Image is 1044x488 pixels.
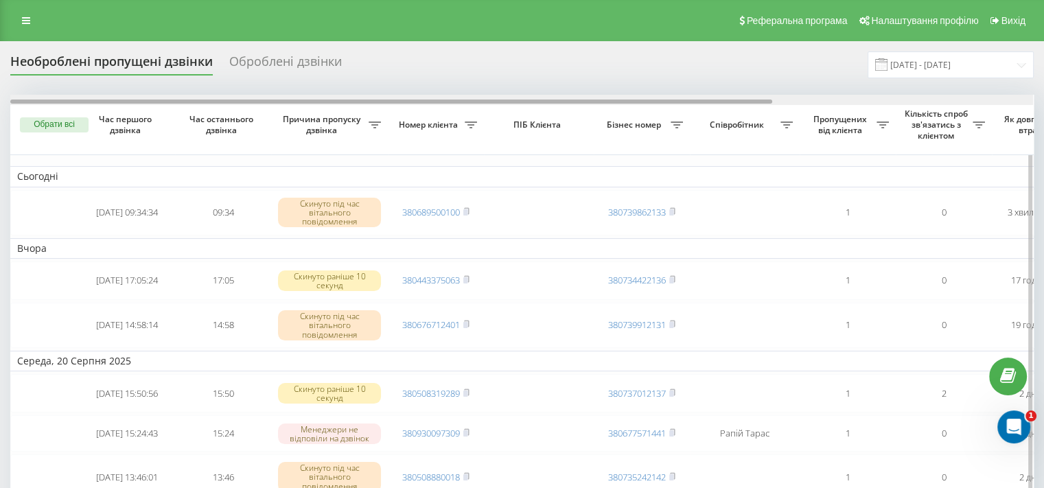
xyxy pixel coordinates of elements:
a: 380739912131 [608,318,666,331]
td: 0 [896,303,992,348]
iframe: Intercom live chat [997,410,1030,443]
span: Співробітник [697,119,780,130]
a: 380735242142 [608,471,666,483]
div: Необроблені пропущені дзвінки [10,54,213,75]
button: Обрати всі [20,117,89,132]
a: 380739862133 [608,206,666,218]
td: 0 [896,190,992,235]
td: 1 [800,415,896,452]
span: Вихід [1001,15,1025,26]
span: Номер клієнта [395,119,465,130]
td: 09:34 [175,190,271,235]
td: [DATE] 17:05:24 [79,262,175,300]
span: Пропущених від клієнта [807,114,877,135]
a: 380734422136 [608,274,666,286]
span: 1 [1025,410,1036,421]
td: 14:58 [175,303,271,348]
div: Менеджери не відповіли на дзвінок [278,423,381,444]
div: Скинуто під час вітального повідомлення [278,198,381,228]
td: 2 [896,374,992,413]
span: Причина пропуску дзвінка [278,114,369,135]
div: Скинуто раніше 10 секунд [278,270,381,291]
span: Налаштування профілю [871,15,978,26]
td: 15:50 [175,374,271,413]
div: Скинуто під час вітального повідомлення [278,310,381,340]
a: 380443375063 [402,274,460,286]
td: 0 [896,262,992,300]
td: [DATE] 09:34:34 [79,190,175,235]
span: Час першого дзвінка [90,114,164,135]
td: 1 [800,262,896,300]
td: 1 [800,374,896,413]
a: 380930097309 [402,427,460,439]
td: [DATE] 15:24:43 [79,415,175,452]
td: 0 [896,415,992,452]
div: Скинуто раніше 10 секунд [278,383,381,404]
td: Рапій Тарас [690,415,800,452]
span: Реферальна програма [747,15,848,26]
a: 380677571441 [608,427,666,439]
td: 17:05 [175,262,271,300]
span: Час останнього дзвінка [186,114,260,135]
a: 380689500100 [402,206,460,218]
td: [DATE] 15:50:56 [79,374,175,413]
a: 380737012137 [608,387,666,399]
td: 1 [800,303,896,348]
td: 1 [800,190,896,235]
span: Бізнес номер [601,119,671,130]
div: Оброблені дзвінки [229,54,342,75]
a: 380508319289 [402,387,460,399]
a: 380676712401 [402,318,460,331]
span: Кількість спроб зв'язатись з клієнтом [903,108,973,141]
td: [DATE] 14:58:14 [79,303,175,348]
span: ПІБ Клієнта [496,119,582,130]
a: 380508880018 [402,471,460,483]
td: 15:24 [175,415,271,452]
